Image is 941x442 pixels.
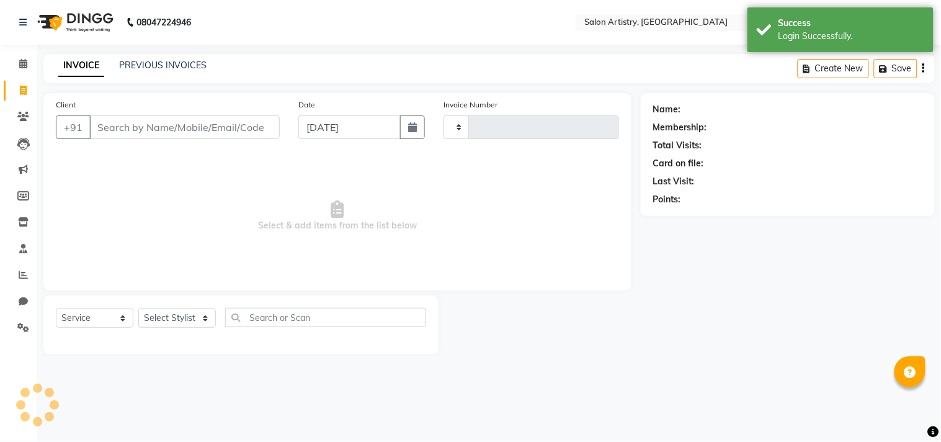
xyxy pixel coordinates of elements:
div: Points: [653,193,681,206]
label: Invoice Number [444,99,497,110]
button: +91 [56,115,91,139]
div: Card on file: [653,157,704,170]
button: Save [874,59,917,78]
div: Membership: [653,121,707,134]
div: Login Successfully. [778,30,924,43]
a: INVOICE [58,55,104,77]
input: Search by Name/Mobile/Email/Code [89,115,280,139]
div: Total Visits: [653,139,702,152]
div: Last Visit: [653,175,695,188]
label: Client [56,99,76,110]
a: PREVIOUS INVOICES [119,60,207,71]
button: Create New [798,59,869,78]
input: Search or Scan [225,308,426,327]
div: Name: [653,103,681,116]
img: logo [32,5,117,40]
div: Success [778,17,924,30]
b: 08047224946 [136,5,191,40]
span: Select & add items from the list below [56,154,619,278]
label: Date [298,99,315,110]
